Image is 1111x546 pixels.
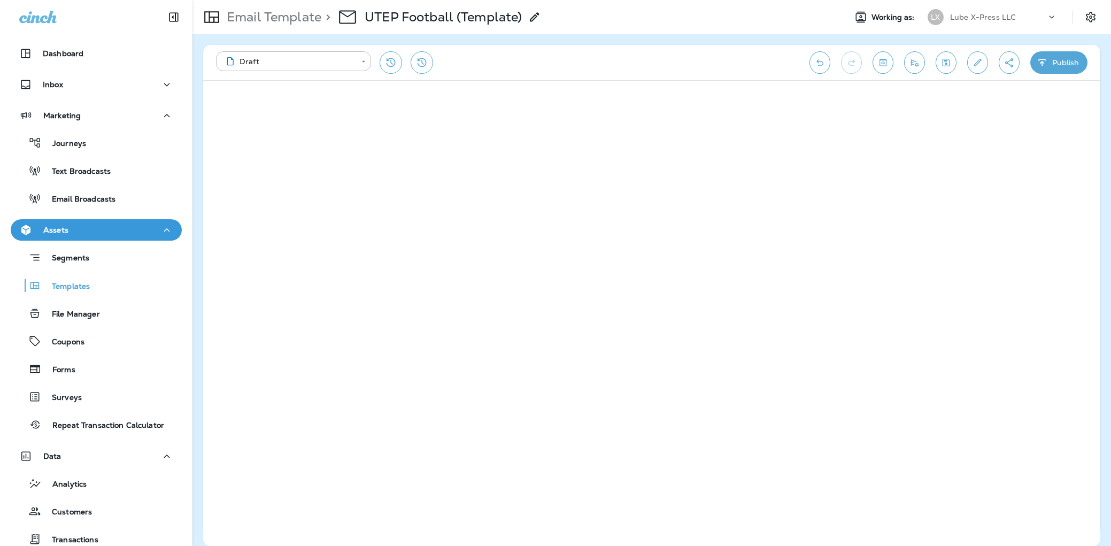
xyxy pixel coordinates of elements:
p: Coupons [41,337,84,348]
button: Customers [11,500,182,522]
button: Publish [1030,51,1087,74]
p: Dashboard [43,49,83,58]
p: Repeat Transaction Calculator [42,421,164,431]
button: Inbox [11,74,182,95]
button: Email Broadcasts [11,187,182,210]
p: Analytics [42,480,87,490]
div: Draft [223,56,354,67]
button: Undo [809,51,830,74]
p: Forms [42,365,75,375]
p: UTEP Football (Template) [365,9,522,25]
p: Surveys [41,393,82,403]
button: Journeys [11,132,182,154]
button: Marketing [11,105,182,126]
button: Send test email [904,51,925,74]
button: Assets [11,219,182,241]
button: Data [11,445,182,467]
p: Customers [41,507,92,518]
p: File Manager [41,310,100,320]
p: Email Broadcasts [41,195,115,205]
p: Journeys [42,139,86,149]
button: File Manager [11,302,182,325]
p: Templates [41,282,90,292]
p: Segments [41,253,89,264]
button: Analytics [11,472,182,495]
button: Repeat Transaction Calculator [11,413,182,436]
button: Surveys [11,386,182,408]
button: Forms [11,358,182,380]
button: Save [936,51,956,74]
button: Toggle preview [873,51,893,74]
p: Inbox [43,80,63,89]
p: Text Broadcasts [41,167,111,177]
p: Data [43,452,61,460]
button: Text Broadcasts [11,159,182,182]
p: > [321,9,330,25]
button: View Changelog [411,51,433,74]
button: Edit details [967,51,988,74]
button: Dashboard [11,43,182,64]
p: Assets [43,226,68,234]
button: Segments [11,246,182,269]
button: Settings [1081,7,1100,27]
div: LX [928,9,944,25]
button: Create a Shareable Preview Link [999,51,1020,74]
button: Templates [11,274,182,297]
p: Transactions [41,535,98,545]
p: Email Template [222,9,321,25]
span: Working as: [871,13,917,22]
button: Coupons [11,330,182,352]
button: Collapse Sidebar [159,6,189,28]
p: Lube X-Press LLC [950,13,1016,21]
p: Marketing [43,111,81,120]
button: Restore from previous version [380,51,402,74]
